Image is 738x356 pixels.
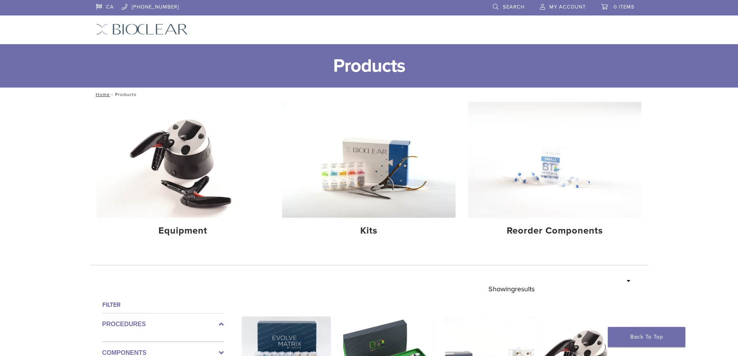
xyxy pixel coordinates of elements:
[93,92,110,97] a: Home
[282,102,456,243] a: Kits
[110,93,115,96] span: /
[608,327,685,347] a: Back To Top
[468,102,642,218] img: Reorder Components
[102,300,224,310] h4: Filter
[474,224,635,238] h4: Reorder Components
[282,102,456,218] img: Kits
[288,224,449,238] h4: Kits
[96,102,270,243] a: Equipment
[96,24,188,35] img: Bioclear
[489,281,535,297] p: Showing results
[102,320,224,329] label: Procedures
[90,88,648,101] nav: Products
[103,224,264,238] h4: Equipment
[614,4,635,10] span: 0 items
[549,4,586,10] span: My Account
[503,4,525,10] span: Search
[468,102,642,243] a: Reorder Components
[96,102,270,218] img: Equipment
